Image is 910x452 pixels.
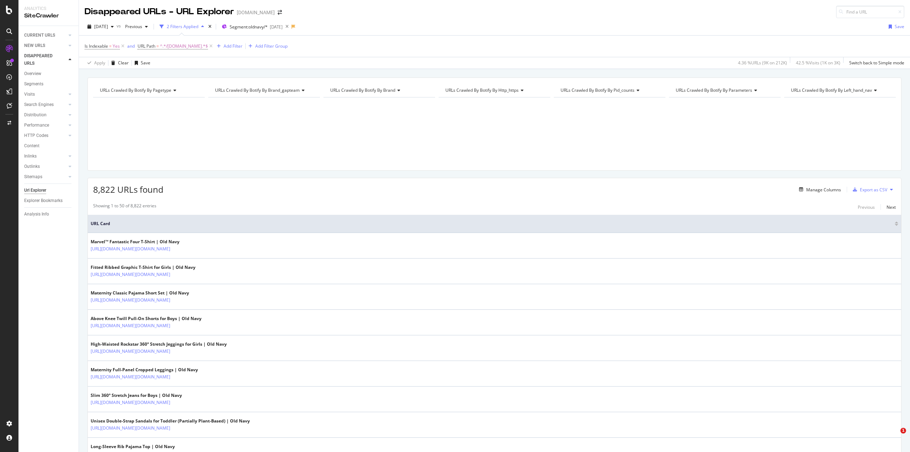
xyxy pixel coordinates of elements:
[113,41,120,51] span: Yes
[94,60,105,66] div: Apply
[224,43,242,49] div: Add Filter
[24,42,45,49] div: NEW URLS
[91,348,170,355] a: [URL][DOMAIN_NAME][DOMAIN_NAME]
[91,290,201,296] div: Maternity Classic Pajama Short Set | Old Navy
[676,87,752,93] span: URLs Crawled By Botify By parameters
[24,42,66,49] a: NEW URLS
[156,43,159,49] span: =
[329,85,429,96] h4: URLs Crawled By Botify By brand
[24,132,48,139] div: HTTP Codes
[118,60,129,66] div: Clear
[849,60,904,66] div: Switch back to Simple mode
[24,80,74,88] a: Segments
[91,367,201,373] div: Maternity Full-Panel Cropped Leggings | Old Navy
[791,87,872,93] span: URLs Crawled By Botify By left_hand_nav
[806,187,841,193] div: Manage Columns
[160,41,208,51] span: ^.*/[DOMAIN_NAME].*$
[207,23,213,30] div: times
[24,111,47,119] div: Distribution
[738,60,787,66] div: 4.36 % URLs ( 9K on 212K )
[100,87,171,93] span: URLs Crawled By Botify By pagetype
[24,52,60,67] div: DISAPPEARED URLS
[214,42,242,50] button: Add Filter
[24,211,49,218] div: Analysis Info
[858,203,875,211] button: Previous
[24,211,74,218] a: Analysis Info
[91,220,893,227] span: URL Card
[796,60,840,66] div: 42.5 % Visits ( 1K on 3K )
[24,6,73,12] div: Analytics
[141,60,150,66] div: Save
[91,399,170,406] a: [URL][DOMAIN_NAME][DOMAIN_NAME]
[157,21,207,32] button: 2 Filters Applied
[674,85,774,96] h4: URLs Crawled By Botify By parameters
[900,428,906,434] span: 1
[24,91,35,98] div: Visits
[24,153,66,160] a: Inlinks
[85,6,234,18] div: Disappeared URLs - URL Explorer
[895,23,904,30] div: Save
[24,153,37,160] div: Inlinks
[122,21,151,32] button: Previous
[85,21,117,32] button: [DATE]
[91,341,227,347] div: High-Waisted Rockstar 360° Stretch Jeggings for Girls | Old Navy
[836,6,904,18] input: Find a URL
[219,21,283,32] button: Segment:oldnavy/*[DATE]
[860,187,887,193] div: Export as CSV
[559,85,659,96] h4: URLs Crawled By Botify By pid_counts
[91,264,201,271] div: Fitted Ribbed Graphic T-Shirt for Girls | Old Navy
[330,87,395,93] span: URLs Crawled By Botify By brand
[91,297,170,304] a: [URL][DOMAIN_NAME][DOMAIN_NAME]
[94,23,108,30] span: 2025 Aug. 27th
[444,85,544,96] h4: URLs Crawled By Botify By http_https
[24,163,66,170] a: Outlinks
[24,132,66,139] a: HTTP Codes
[24,173,42,181] div: Sitemaps
[138,43,155,49] span: URL Path
[24,101,54,108] div: Search Engines
[24,80,43,88] div: Segments
[24,52,66,67] a: DISAPPEARED URLS
[886,21,904,32] button: Save
[886,428,903,445] iframe: Intercom live chat
[91,392,201,399] div: Slim 360° Stretch Jeans for Boys | Old Navy
[24,142,39,150] div: Content
[91,373,170,381] a: [URL][DOMAIN_NAME][DOMAIN_NAME]
[24,70,41,78] div: Overview
[108,57,129,69] button: Clear
[24,91,66,98] a: Visits
[887,203,896,211] button: Next
[91,315,202,322] div: Above Knee Twill Pull-On Shorts for Boys | Old Navy
[117,23,122,29] span: vs
[24,12,73,20] div: SiteCrawler
[85,57,105,69] button: Apply
[91,239,201,245] div: Marvel™ Fantastic Four T-Shirt | Old Navy
[93,203,156,211] div: Showing 1 to 50 of 8,822 entries
[24,101,66,108] a: Search Engines
[24,187,74,194] a: Url Explorer
[850,184,887,195] button: Export as CSV
[85,43,108,49] span: Is Indexable
[167,23,198,30] div: 2 Filters Applied
[445,87,519,93] span: URLs Crawled By Botify By http_https
[91,418,250,424] div: Unisex Double-Strap Sandals for Toddler (Partially Plant-Based) | Old Navy
[24,197,63,204] div: Explorer Bookmarks
[91,322,170,329] a: [URL][DOMAIN_NAME][DOMAIN_NAME]
[270,24,283,30] div: [DATE]
[24,122,66,129] a: Performance
[24,111,66,119] a: Distribution
[215,87,300,93] span: URLs Crawled By Botify By brand_gapteam
[237,9,275,16] div: [DOMAIN_NAME]
[24,122,49,129] div: Performance
[255,43,288,49] div: Add Filter Group
[230,24,268,30] span: Segment: oldnavy/*
[796,185,841,194] button: Manage Columns
[93,184,164,195] span: 8,822 URLs found
[127,43,135,49] button: and
[887,204,896,210] div: Next
[24,197,74,204] a: Explorer Bookmarks
[24,173,66,181] a: Sitemaps
[561,87,635,93] span: URLs Crawled By Botify By pid_counts
[246,42,288,50] button: Add Filter Group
